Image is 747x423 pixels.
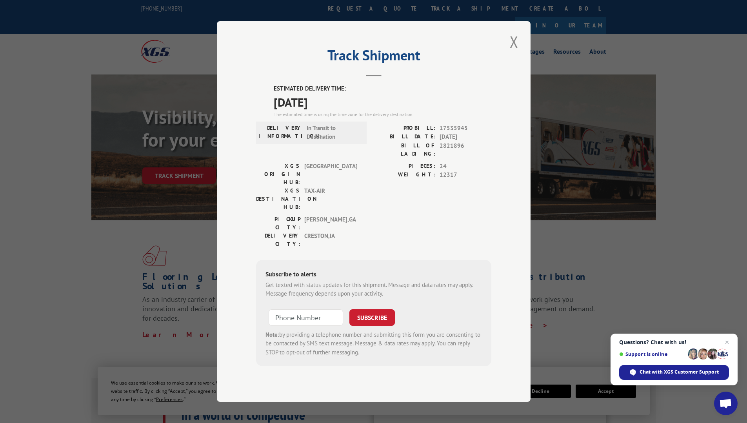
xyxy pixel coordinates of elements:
[619,365,729,380] span: Chat with XGS Customer Support
[258,124,303,142] label: DELIVERY INFORMATION:
[440,171,491,180] span: 12317
[256,50,491,65] h2: Track Shipment
[349,309,395,326] button: SUBSCRIBE
[440,142,491,158] span: 2821896
[265,330,482,357] div: by providing a telephone number and submitting this form you are consenting to be contacted by SM...
[619,339,729,345] span: Questions? Chat with us!
[256,232,300,248] label: DELIVERY CITY:
[374,171,436,180] label: WEIGHT:
[265,269,482,281] div: Subscribe to alerts
[274,93,491,111] span: [DATE]
[307,124,360,142] span: In Transit to Destination
[265,331,279,338] strong: Note:
[619,351,685,357] span: Support is online
[440,133,491,142] span: [DATE]
[256,187,300,211] label: XGS DESTINATION HUB:
[304,162,357,187] span: [GEOGRAPHIC_DATA]
[374,124,436,133] label: PROBILL:
[374,133,436,142] label: BILL DATE:
[304,187,357,211] span: TAX-AIR
[440,124,491,133] span: 17535945
[304,232,357,248] span: CRESTON , IA
[256,162,300,187] label: XGS ORIGIN HUB:
[274,84,491,93] label: ESTIMATED DELIVERY TIME:
[274,111,491,118] div: The estimated time is using the time zone for the delivery destination.
[374,162,436,171] label: PIECES:
[374,142,436,158] label: BILL OF LADING:
[507,31,521,53] button: Close modal
[714,392,738,415] a: Open chat
[269,309,343,326] input: Phone Number
[265,281,482,298] div: Get texted with status updates for this shipment. Message and data rates may apply. Message frequ...
[640,369,719,376] span: Chat with XGS Customer Support
[304,215,357,232] span: [PERSON_NAME] , GA
[440,162,491,171] span: 24
[256,215,300,232] label: PICKUP CITY:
